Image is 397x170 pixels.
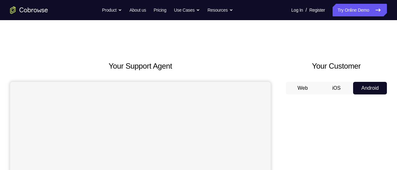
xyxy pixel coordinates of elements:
[333,4,387,16] a: Try Online Demo
[353,82,387,94] button: Android
[305,6,307,14] span: /
[286,82,320,94] button: Web
[129,4,146,16] a: About us
[291,4,303,16] a: Log In
[10,60,271,72] h2: Your Support Agent
[286,60,387,72] h2: Your Customer
[10,6,48,14] a: Go to the home page
[320,82,353,94] button: iOS
[310,4,325,16] a: Register
[174,4,200,16] button: Use Cases
[102,4,122,16] button: Product
[153,4,166,16] a: Pricing
[208,4,233,16] button: Resources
